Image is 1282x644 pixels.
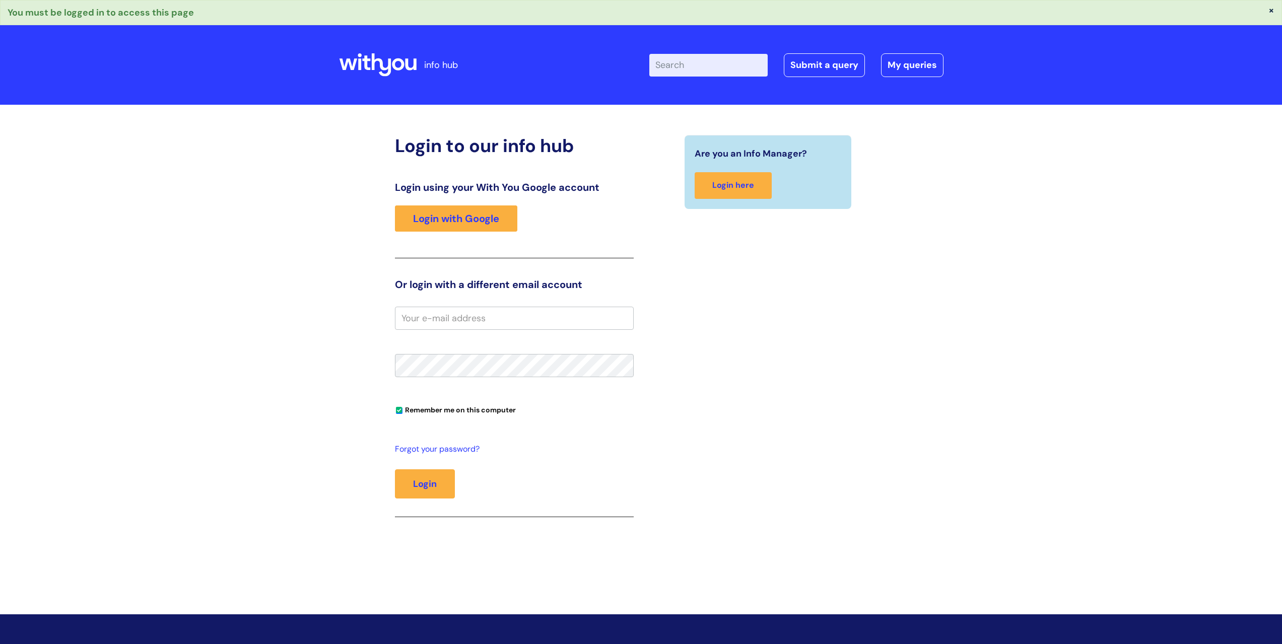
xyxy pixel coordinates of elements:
[395,278,634,291] h3: Or login with a different email account
[395,469,455,498] button: Login
[395,181,634,193] h3: Login using your With You Google account
[395,307,634,330] input: Your e-mail address
[395,135,634,157] h2: Login to our info hub
[695,146,807,162] span: Are you an Info Manager?
[395,205,517,232] a: Login with Google
[395,401,634,417] div: You can uncheck this option if you're logging in from a shared device
[649,54,768,76] input: Search
[396,407,402,414] input: Remember me on this computer
[1268,6,1274,15] button: ×
[784,53,865,77] a: Submit a query
[881,53,943,77] a: My queries
[695,172,772,199] a: Login here
[424,57,458,73] p: info hub
[395,442,629,457] a: Forgot your password?
[395,403,516,414] label: Remember me on this computer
